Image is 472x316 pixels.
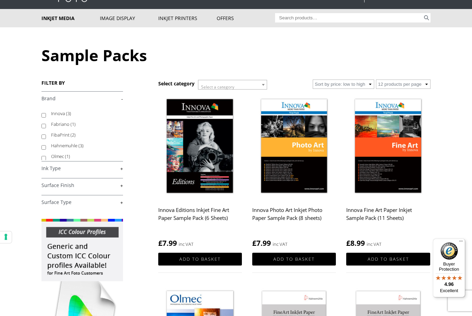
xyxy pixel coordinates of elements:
h2: Innova Photo Art Inkjet Photo Paper Sample Pack (8 sheets) [252,204,336,231]
img: Innova Fine Art Paper Inkjet Sample Pack (11 Sheets) [346,94,430,199]
bdi: 8.99 [346,238,365,248]
h4: Surface Finish [41,178,123,192]
h3: Select category [158,80,195,87]
a: + [41,199,123,206]
label: FibaPrint [51,130,116,140]
span: 4.96 [444,281,454,287]
a: Offers [217,9,275,27]
select: Shop order [313,80,374,89]
p: Buyer Protection [433,261,465,272]
span: (3) [78,142,84,149]
a: Innova Photo Art Inkjet Photo Paper Sample Pack (8 sheets) £7.99 inc VAT [252,94,336,248]
a: + [41,182,123,189]
button: Search [423,13,431,22]
span: (2) [70,132,76,138]
span: £ [158,238,162,248]
img: Innova Editions Inkjet Fine Art Paper Sample Pack (6 Sheets) [158,94,242,199]
a: Add to basket: “Innova Fine Art Paper Inkjet Sample Pack (11 Sheets)” [346,253,430,266]
a: Inkjet Printers [158,9,217,27]
a: Innova Fine Art Paper Inkjet Sample Pack (11 Sheets) £8.99 inc VAT [346,94,430,248]
a: Add to basket: “Innova Editions Inkjet Fine Art Paper Sample Pack (6 Sheets)” [158,253,242,266]
strong: inc VAT [273,240,287,248]
span: (1) [65,153,70,159]
label: Fabriano [51,119,116,130]
h4: Surface Type [41,195,123,209]
a: - [41,95,123,102]
h2: Innova Editions Inkjet Fine Art Paper Sample Pack (6 Sheets) [158,204,242,231]
img: Trusted Shops Trustmark [441,242,458,260]
a: Innova Editions Inkjet Fine Art Paper Sample Pack (6 Sheets) £7.99 inc VAT [158,94,242,248]
span: £ [252,238,256,248]
label: Hahnemuhle [51,140,116,151]
span: (1) [70,121,76,127]
img: Innova Photo Art Inkjet Photo Paper Sample Pack (8 sheets) [252,94,336,199]
a: + [41,165,123,172]
h4: Ink Type [41,161,123,175]
span: (3) [66,110,71,117]
label: Innova [51,108,116,119]
a: Add to basket: “Innova Photo Art Inkjet Photo Paper Sample Pack (8 sheets)” [252,253,336,266]
a: Image Display [100,9,158,27]
a: Inkjet Media [41,9,100,27]
span: Select a category [201,84,234,90]
h3: FILTER BY [41,80,123,86]
label: Olmec [51,151,116,162]
bdi: 7.99 [252,238,271,248]
input: Search products… [275,13,423,22]
strong: inc VAT [179,240,193,248]
h4: Brand [41,91,123,105]
bdi: 7.99 [158,238,177,248]
p: Excellent [433,288,465,294]
h1: Sample Packs [41,45,431,66]
button: Trusted Shops TrustmarkBuyer Protection4.96Excellent [433,239,465,297]
strong: inc VAT [367,240,381,248]
h2: Innova Fine Art Paper Inkjet Sample Pack (11 Sheets) [346,204,430,231]
span: £ [346,238,350,248]
button: Menu [457,239,465,247]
